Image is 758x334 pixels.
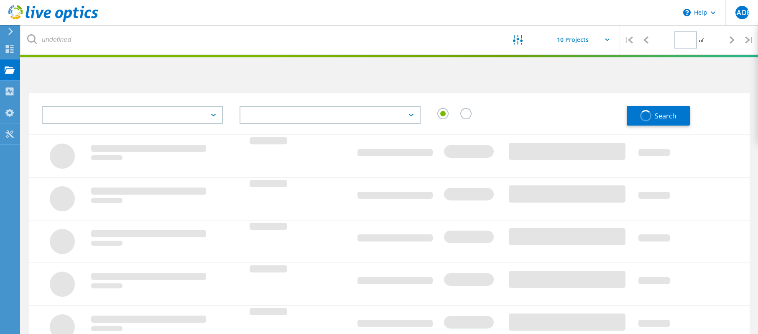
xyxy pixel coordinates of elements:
div: | [620,25,637,55]
a: Live Optics Dashboard [8,18,98,23]
svg: \n [683,9,691,16]
span: Search [655,111,676,121]
div: | [741,25,758,55]
button: Search [627,106,690,126]
span: of [699,37,704,44]
input: undefined [21,25,487,54]
span: LADP [733,9,751,16]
